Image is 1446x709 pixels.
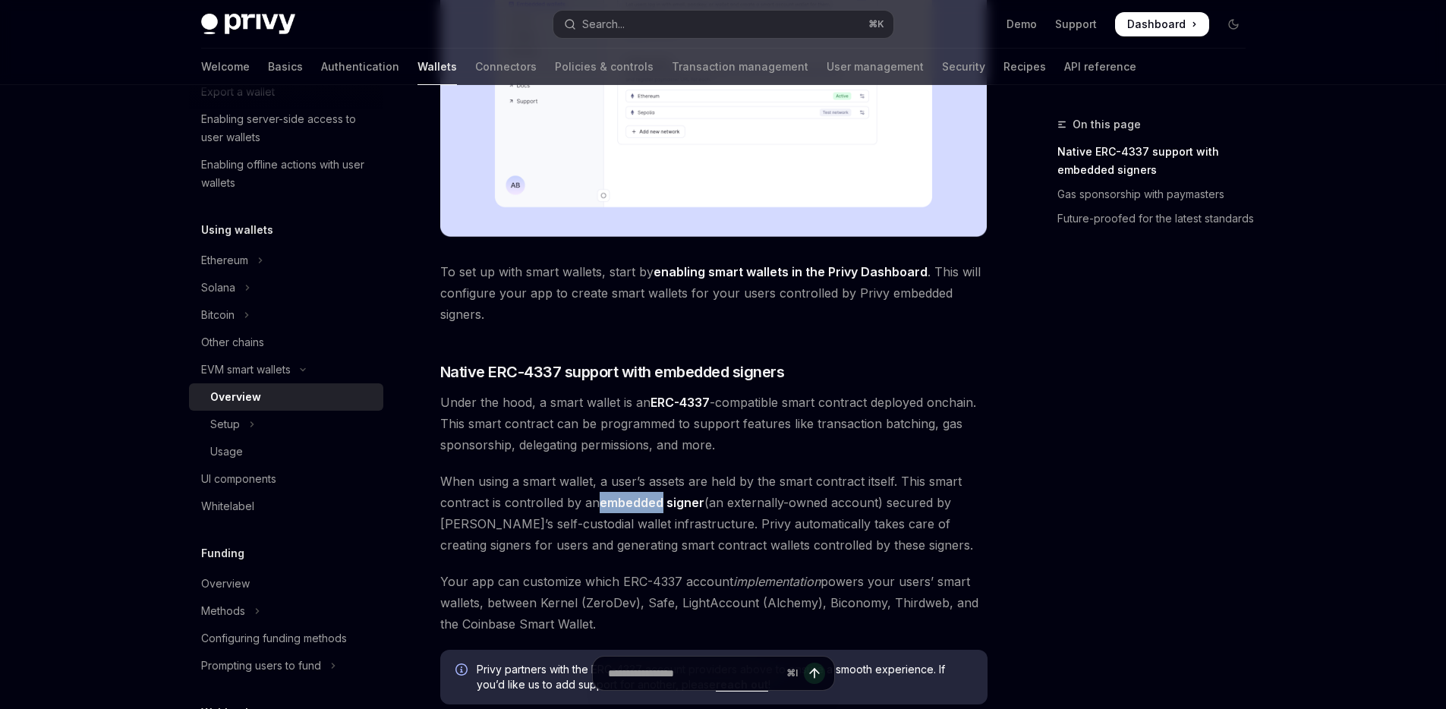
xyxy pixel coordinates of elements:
[201,657,321,675] div: Prompting users to fund
[1115,12,1209,36] a: Dashboard
[189,329,383,356] a: Other chains
[268,49,303,85] a: Basics
[440,261,988,325] span: To set up with smart wallets, start by . This will configure your app to create smart wallets for...
[210,415,240,433] div: Setup
[827,49,924,85] a: User management
[672,49,808,85] a: Transaction management
[440,392,988,455] span: Under the hood, a smart wallet is an -compatible smart contract deployed onchain. This smart cont...
[582,15,625,33] div: Search...
[608,657,780,690] input: Ask a question...
[1007,17,1037,32] a: Demo
[201,251,248,269] div: Ethereum
[201,221,273,239] h5: Using wallets
[1073,115,1141,134] span: On this page
[600,495,704,510] strong: embedded signer
[201,333,264,351] div: Other chains
[1055,17,1097,32] a: Support
[804,663,825,684] button: Send message
[189,106,383,151] a: Enabling server-side access to user wallets
[201,110,374,147] div: Enabling server-side access to user wallets
[942,49,985,85] a: Security
[553,11,893,38] button: Open search
[555,49,654,85] a: Policies & controls
[210,388,261,406] div: Overview
[201,49,250,85] a: Welcome
[189,151,383,197] a: Enabling offline actions with user wallets
[201,156,374,192] div: Enabling offline actions with user wallets
[201,629,347,648] div: Configuring funding methods
[201,575,250,593] div: Overview
[1003,49,1046,85] a: Recipes
[189,625,383,652] a: Configuring funding methods
[1221,12,1246,36] button: Toggle dark mode
[189,247,383,274] button: Toggle Ethereum section
[189,274,383,301] button: Toggle Solana section
[189,383,383,411] a: Overview
[189,411,383,438] button: Toggle Setup section
[189,570,383,597] a: Overview
[417,49,457,85] a: Wallets
[201,544,244,562] h5: Funding
[1057,140,1258,182] a: Native ERC-4337 support with embedded signers
[189,301,383,329] button: Toggle Bitcoin section
[189,597,383,625] button: Toggle Methods section
[210,443,243,461] div: Usage
[1064,49,1136,85] a: API reference
[440,361,785,383] span: Native ERC-4337 support with embedded signers
[201,497,254,515] div: Whitelabel
[201,279,235,297] div: Solana
[201,306,235,324] div: Bitcoin
[1057,206,1258,231] a: Future-proofed for the latest standards
[1057,182,1258,206] a: Gas sponsorship with paymasters
[189,356,383,383] button: Toggle EVM smart wallets section
[201,602,245,620] div: Methods
[201,361,291,379] div: EVM smart wallets
[201,470,276,488] div: UI components
[189,652,383,679] button: Toggle Prompting users to fund section
[189,465,383,493] a: UI components
[189,493,383,520] a: Whitelabel
[651,395,710,411] a: ERC-4337
[321,49,399,85] a: Authentication
[868,18,884,30] span: ⌘ K
[189,438,383,465] a: Usage
[440,471,988,556] span: When using a smart wallet, a user’s assets are held by the smart contract itself. This smart cont...
[201,14,295,35] img: dark logo
[475,49,537,85] a: Connectors
[1127,17,1186,32] span: Dashboard
[440,571,988,635] span: Your app can customize which ERC-4337 account powers your users’ smart wallets, between Kernel (Z...
[733,574,821,589] em: implementation
[654,264,928,280] a: enabling smart wallets in the Privy Dashboard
